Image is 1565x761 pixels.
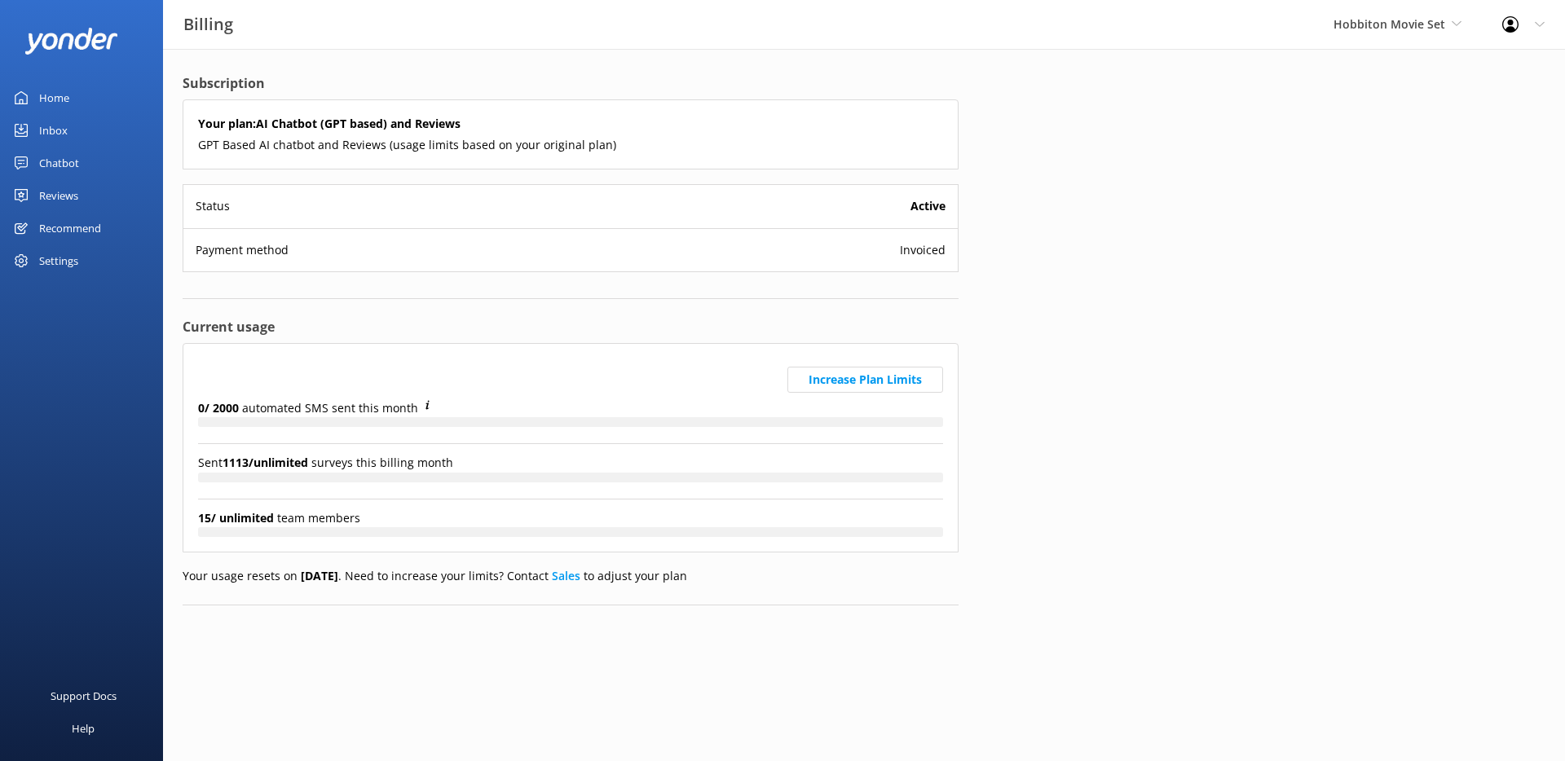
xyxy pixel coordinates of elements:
[39,244,78,277] div: Settings
[198,399,943,417] p: automated SMS sent this month
[51,680,117,712] div: Support Docs
[198,510,277,526] strong: 15 / unlimited
[198,115,943,133] h5: Your plan: AI Chatbot (GPT based) and Reviews
[39,81,69,114] div: Home
[39,212,101,244] div: Recommend
[900,241,946,259] span: Invoiced
[72,712,95,745] div: Help
[301,568,338,583] strong: [DATE]
[787,359,943,399] a: Increase Plan Limits
[24,28,118,55] img: yonder-white-logo.png
[787,367,943,393] button: Increase Plan Limits
[183,317,959,338] h4: Current usage
[198,136,943,154] p: GPT Based AI chatbot and Reviews (usage limits based on your original plan)
[39,114,68,147] div: Inbox
[910,197,946,215] b: Active
[39,147,79,179] div: Chatbot
[183,11,233,37] h3: Billing
[196,241,289,259] p: Payment method
[183,567,959,585] p: Your usage resets on . Need to increase your limits? Contact to adjust your plan
[196,197,230,215] p: Status
[198,400,242,416] strong: 0 / 2000
[198,509,943,527] p: team members
[223,455,311,470] strong: 1113 / unlimited
[183,73,959,95] h4: Subscription
[1334,16,1445,32] span: Hobbiton Movie Set
[39,179,78,212] div: Reviews
[552,568,580,583] a: Sales
[198,454,943,472] p: Sent surveys this billing month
